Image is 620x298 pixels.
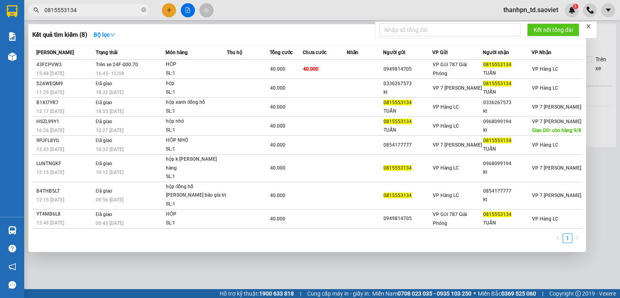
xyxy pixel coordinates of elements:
span: down [110,32,115,38]
span: close-circle [141,6,146,14]
li: Next Page [572,233,582,243]
span: VP 7 [PERSON_NAME] [532,165,581,171]
span: close [586,23,591,29]
div: hộp đồng hồ [PERSON_NAME] báo gía trị [166,183,226,200]
span: Đã giao [96,81,112,86]
div: HỘP NHỎ [166,136,226,145]
div: YT4MB6L8 [36,210,93,218]
span: VP 7 [PERSON_NAME] [433,85,482,91]
div: 0949814705 [383,214,432,223]
span: Tổng cước [270,50,293,55]
img: logo-vxr [7,5,17,17]
span: VP Hàng LC [532,142,558,148]
span: 00:43 [DATE] [96,220,124,226]
span: Giao DĐ: còn hàng 9/8 [532,128,581,133]
span: 40.000 [270,165,285,171]
span: 40.000 [270,66,285,72]
div: TUẤN [483,69,532,78]
div: hộp xanh đồng hồ [166,98,226,107]
span: Kết nối tổng đài [534,25,573,34]
div: SL: 1 [166,200,226,209]
span: 0815553134 [483,212,511,217]
span: 0815553134 [483,81,511,86]
span: Đã giao [96,188,112,194]
div: 0968099194 [483,159,532,168]
span: Đã giao [96,100,112,105]
div: 0968099194 [483,118,532,126]
span: 40.000 [303,66,318,72]
div: kt [383,88,432,97]
img: warehouse-icon [8,52,17,61]
span: Người gửi [383,50,405,55]
strong: Bộ lọc [94,31,115,38]
span: Đã giao [96,212,112,217]
span: VP 7 [PERSON_NAME] [532,104,581,110]
span: 40.000 [270,123,285,129]
span: 10:27 [DATE] [96,128,124,133]
span: VP Gửi 787 Giải Phóng [433,212,467,226]
div: B4THB5LT [36,187,93,195]
span: Nhãn [347,50,358,55]
span: 12:43 [DATE] [36,147,64,152]
span: search [34,7,39,13]
div: TUẤN [483,88,532,97]
div: LUNTNGKF [36,159,93,168]
span: 15:48 [DATE] [36,71,64,76]
span: VP Hàng LC [433,165,459,171]
div: TUẤN [383,107,432,115]
span: VP Hàng LC [433,104,459,110]
div: 0854177777 [383,141,432,149]
div: SL: 1 [166,145,226,154]
div: kt [483,107,532,115]
span: 12:15 [DATE] [36,170,64,175]
span: 11:29 [DATE] [36,90,64,95]
input: Tìm tên, số ĐT hoặc mã đơn [44,6,140,15]
div: HỘP [166,210,226,219]
span: right [575,235,580,240]
button: Kết nối tổng đài [527,23,579,36]
div: SL: 1 [166,69,226,78]
div: 52AWEQM9 [36,80,93,88]
span: 12:17 [DATE] [36,109,64,114]
div: 0949814705 [383,65,432,73]
span: 0815553134 [483,138,511,143]
div: hộp k [PERSON_NAME] hàng [166,155,226,172]
li: 1 [563,233,572,243]
span: message [8,281,16,289]
a: 1 [563,234,572,243]
span: 18:32 [DATE] [96,90,124,95]
span: close-circle [141,7,146,12]
span: Đã giao [96,119,112,124]
div: 0854177777 [483,187,532,195]
span: 0815553134 [383,165,412,171]
div: 9PJFL8YG [36,136,93,145]
span: 09:56 [DATE] [96,197,124,203]
span: VP Gửi [432,50,448,55]
span: VP Nhận [532,50,551,55]
span: 16:45 - 12/08 [96,71,124,76]
div: kt [483,168,532,176]
div: TUẤN [483,145,532,153]
span: Chưa cước [303,50,327,55]
div: TUẤN [483,219,532,227]
div: TUẤN [383,126,432,134]
span: VP 7 [PERSON_NAME] [532,193,581,198]
span: VP Hàng LC [532,216,558,222]
div: SL: 1 [166,107,226,116]
span: 10:12 [DATE] [96,170,124,175]
div: SL: 1 [166,219,226,228]
span: 40.000 [270,104,285,110]
button: Bộ lọcdown [87,28,122,41]
li: Previous Page [553,233,563,243]
span: notification [8,263,16,271]
span: 0815553134 [383,100,412,105]
span: VP 7 [PERSON_NAME] [433,142,482,148]
div: SL: 1 [166,88,226,97]
span: 40.000 [270,216,285,222]
span: VP Hàng LC [532,85,558,91]
span: Trên xe 24F-000.70 [96,62,138,67]
button: right [572,233,582,243]
div: SL: 1 [166,172,226,181]
span: VP Hàng LC [433,123,459,129]
div: kt [483,126,532,134]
